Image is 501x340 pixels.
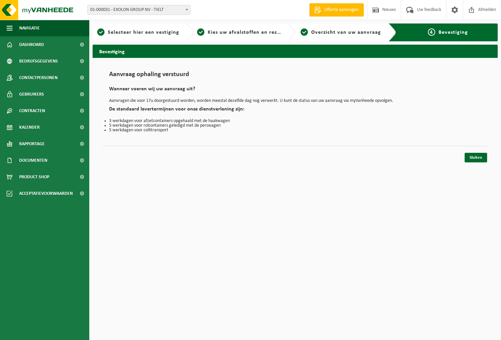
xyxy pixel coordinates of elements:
p: Aanvragen die voor 17u doorgestuurd worden, worden meestal dezelfde dag nog verwerkt. U kunt de s... [109,99,481,103]
iframe: chat widget [3,325,110,340]
span: Selecteer hier een vestiging [108,30,179,35]
li: 3 werkdagen voor afzetcontainers opgehaald met de haakwagen [109,119,481,123]
h1: Aanvraag ophaling verstuurd [109,71,481,81]
span: Offerte aanvragen [323,7,360,13]
span: 2 [197,28,204,36]
span: Overzicht van uw aanvraag [311,30,381,35]
span: Gebruikers [19,86,44,103]
li: 5 werkdagen voor collitransport [109,128,481,133]
span: Contactpersonen [19,69,58,86]
span: 3 [301,28,308,36]
span: Bedrijfsgegevens [19,53,58,69]
a: 3Overzicht van uw aanvraag [299,28,383,36]
span: Dashboard [19,36,44,53]
span: Rapportage [19,136,45,152]
span: Kies uw afvalstoffen en recipiënten [208,30,299,35]
a: 2Kies uw afvalstoffen en recipiënten [197,28,282,36]
span: Product Shop [19,169,49,185]
span: 01-000031 - EXOLON GROUP NV - TIELT [87,5,190,15]
span: Acceptatievoorwaarden [19,185,73,202]
h2: Bevestiging [93,45,498,58]
span: Bevestiging [438,30,468,35]
span: 01-000031 - EXOLON GROUP NV - TIELT [88,5,190,15]
span: Documenten [19,152,47,169]
span: Kalender [19,119,40,136]
li: 5 werkdagen voor rolcontainers geledigd met de perswagen [109,123,481,128]
h2: Wanneer voeren wij uw aanvraag uit? [109,86,481,95]
span: 1 [97,28,104,36]
span: 4 [428,28,435,36]
a: 1Selecteer hier een vestiging [96,28,181,36]
a: Offerte aanvragen [309,3,364,17]
a: Sluiten [465,153,487,162]
span: Contracten [19,103,45,119]
h2: De standaard levertermijnen voor onze dienstverlening zijn: [109,106,481,115]
span: Navigatie [19,20,40,36]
